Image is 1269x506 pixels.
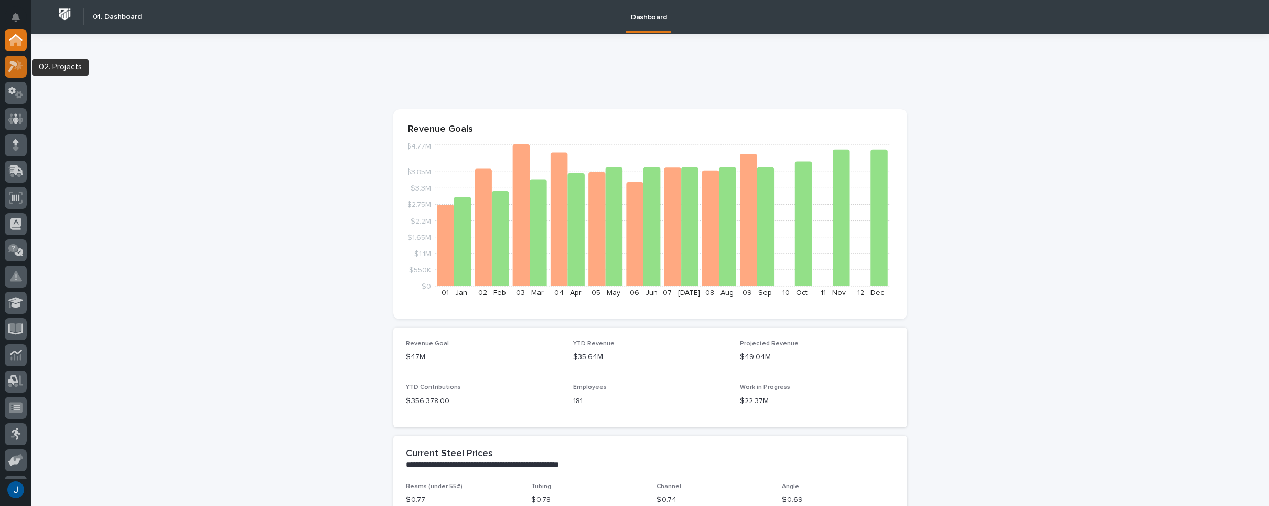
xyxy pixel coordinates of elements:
[409,266,431,273] tspan: $550K
[663,289,700,297] text: 07 - [DATE]
[782,483,799,490] span: Angle
[740,396,895,407] p: $22.37M
[573,341,615,347] span: YTD Revenue
[411,185,431,192] tspan: $3.3M
[657,494,769,505] p: $ 0.74
[740,352,895,363] p: $49.04M
[406,384,461,391] span: YTD Contributions
[406,143,431,150] tspan: $4.77M
[478,289,506,297] text: 02 - Feb
[554,289,582,297] text: 04 - Apr
[573,384,607,391] span: Employees
[414,250,431,257] tspan: $1.1M
[657,483,681,490] span: Channel
[5,6,27,28] button: Notifications
[406,168,431,176] tspan: $3.85M
[531,494,644,505] p: $ 0.78
[411,217,431,225] tspan: $2.2M
[406,341,449,347] span: Revenue Goal
[531,483,551,490] span: Tubing
[407,234,431,241] tspan: $1.65M
[630,289,658,297] text: 06 - Jun
[55,5,74,24] img: Workspace Logo
[516,289,544,297] text: 03 - Mar
[821,289,846,297] text: 11 - Nov
[857,289,884,297] text: 12 - Dec
[406,494,519,505] p: $ 0.77
[422,283,431,290] tspan: $0
[406,483,463,490] span: Beams (under 55#)
[406,448,493,460] h2: Current Steel Prices
[705,289,734,297] text: 08 - Aug
[406,352,561,363] p: $47M
[592,289,620,297] text: 05 - May
[573,352,728,363] p: $35.64M
[740,341,799,347] span: Projected Revenue
[93,13,142,22] h2: 01. Dashboard
[13,13,27,29] div: Notifications
[407,201,431,208] tspan: $2.75M
[782,289,808,297] text: 10 - Oct
[782,494,895,505] p: $ 0.69
[5,479,27,501] button: users-avatar
[740,384,790,391] span: Work in Progress
[442,289,467,297] text: 01 - Jan
[743,289,772,297] text: 09 - Sep
[573,396,728,407] p: 181
[406,396,561,407] p: $ 356,378.00
[408,124,892,135] p: Revenue Goals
